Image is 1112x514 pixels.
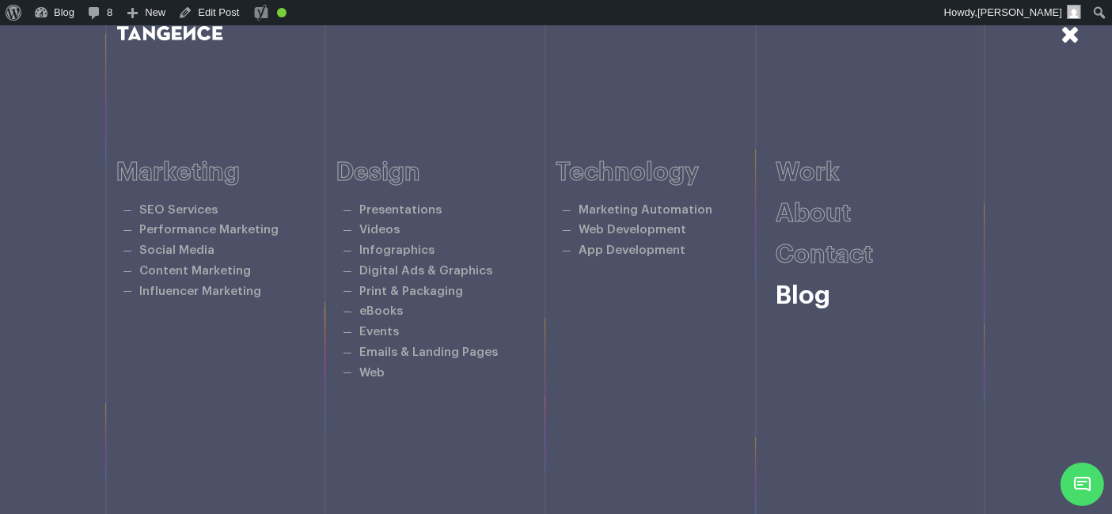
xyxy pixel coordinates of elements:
[776,242,873,267] a: Contact
[359,265,492,277] a: Digital Ads & Graphics
[139,265,251,277] a: Content Marketing
[139,285,261,297] a: Influencer Marketing
[556,159,776,187] h6: Technology
[579,204,712,216] a: Marketing Automation
[139,224,279,236] a: Performance Marketing
[359,305,403,317] a: eBooks
[359,285,463,297] a: Print & Packaging
[336,159,556,187] h6: Design
[579,224,686,236] a: Web Development
[359,224,400,236] a: Videos
[776,283,830,308] a: Blog
[579,244,685,256] a: App Development
[359,326,399,338] a: Events
[139,204,218,216] a: SEO Services
[359,367,385,379] a: Web
[117,159,337,187] h6: Marketing
[359,346,498,358] a: Emails & Landing Pages
[359,204,442,216] a: Presentations
[359,244,435,256] a: Infographics
[776,201,851,226] a: About
[776,160,840,185] a: Work
[1061,463,1104,506] span: Chat Widget
[139,244,214,256] a: Social Media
